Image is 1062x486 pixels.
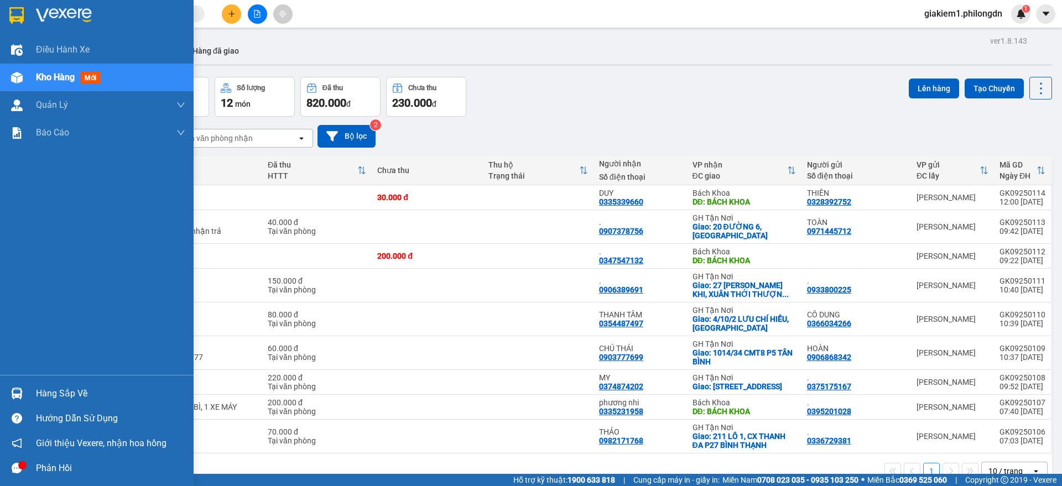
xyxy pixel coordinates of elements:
[923,463,940,479] button: 1
[999,373,1045,382] div: GK09250108
[693,398,796,407] div: Bách Khoa
[917,252,988,260] div: [PERSON_NAME]
[370,119,381,130] sup: 2
[159,193,256,202] div: HỘP
[917,193,988,202] div: [PERSON_NAME]
[917,281,988,290] div: [PERSON_NAME]
[159,403,256,411] div: 1 PHONG BÌ, 1 XE MÁY
[633,474,720,486] span: Cung cấp máy in - giấy in:
[599,276,681,285] div: .
[599,310,681,319] div: THANH TÂM
[377,166,477,175] div: Chưa thu
[807,310,905,319] div: CÔ DUNG
[36,436,166,450] span: Giới thiệu Vexere, nhận hoa hồng
[268,310,366,319] div: 80.000 đ
[237,84,265,92] div: Số lượng
[807,285,851,294] div: 0933800225
[687,156,801,185] th: Toggle SortBy
[599,319,643,328] div: 0354487497
[268,218,366,227] div: 40.000 đ
[377,193,477,202] div: 30.000 đ
[268,276,366,285] div: 150.000 đ
[599,227,643,236] div: 0907378756
[159,252,256,260] div: XE MÁY
[12,463,22,473] span: message
[994,156,1051,185] th: Toggle SortBy
[159,353,256,362] div: 0903838777
[513,474,615,486] span: Hỗ trợ kỹ thuật:
[917,348,988,357] div: [PERSON_NAME]
[999,160,1037,169] div: Mã GD
[300,77,381,117] button: Đã thu820.000đ
[268,160,357,169] div: Đã thu
[599,189,681,197] div: DUY
[268,407,366,416] div: Tại văn phòng
[159,227,256,236] div: xe ôm ng nhận trả
[159,218,256,227] div: THÙNG
[807,319,851,328] div: 0366034266
[377,252,477,260] div: 200.000 đ
[268,227,366,236] div: Tại văn phòng
[955,474,957,486] span: |
[999,353,1045,362] div: 10:37 [DATE]
[807,227,851,236] div: 0971445712
[159,281,256,290] div: BAO
[757,475,858,484] strong: 0708 023 035 - 0935 103 250
[268,427,366,436] div: 70.000 đ
[693,222,796,240] div: Giao: 20 ĐƯỜNG 6, TAM PHÚ THỦ ĐỨC
[693,339,796,348] div: GH Tận Nơi
[693,189,796,197] div: Bách Khoa
[807,353,851,362] div: 0906868342
[911,156,994,185] th: Toggle SortBy
[965,79,1024,98] button: Tạo Chuyến
[599,427,681,436] div: THẢO
[221,96,233,109] span: 12
[36,410,185,427] div: Hướng dẫn sử dụng
[268,382,366,391] div: Tại văn phòng
[1016,9,1026,19] img: icon-new-feature
[599,436,643,445] div: 0982171768
[999,276,1045,285] div: GK09250111
[915,7,1011,20] span: giakiem1.philongdn
[176,101,185,109] span: down
[693,407,796,416] div: DĐ: BÁCH KHOA
[9,7,24,24] img: logo-vxr
[693,382,796,391] div: Giao: 66 ĐƯỜNG 59 P14 GÒ VẤP
[693,171,787,180] div: ĐC giao
[917,378,988,386] div: [PERSON_NAME]
[999,197,1045,206] div: 12:00 [DATE]
[599,256,643,265] div: 0347547132
[999,319,1045,328] div: 10:39 [DATE]
[917,171,980,180] div: ĐC lấy
[693,247,796,256] div: Bách Khoa
[268,398,366,407] div: 200.000 đ
[999,285,1045,294] div: 10:40 [DATE]
[159,171,256,180] div: Ghi chú
[807,373,905,382] div: .
[693,281,796,299] div: Giao: 27 DƯƠNG CÔNG KHI, XUÂN THỚI THƯỢNG HÓC MÔN
[693,272,796,281] div: GH Tận Nơi
[599,218,681,227] div: .
[999,427,1045,436] div: GK09250106
[599,344,681,353] div: CHÚ THÁI
[215,77,295,117] button: Số lượng12món
[11,388,23,399] img: warehouse-icon
[999,310,1045,319] div: GK09250110
[483,156,594,185] th: Toggle SortBy
[999,227,1045,236] div: 09:42 [DATE]
[159,378,256,386] div: 3 BAO
[12,438,22,448] span: notification
[599,247,681,256] div: .
[599,353,643,362] div: 0903777699
[297,134,306,143] svg: open
[235,100,251,108] span: món
[279,10,287,18] span: aim
[346,100,351,108] span: đ
[917,315,988,323] div: [PERSON_NAME]
[693,306,796,315] div: GH Tận Nơi
[693,432,796,450] div: Giao: 211 LÔ 1, CX THANH ĐA P27 BÌNH THẠNH
[899,475,947,484] strong: 0369 525 060
[807,436,851,445] div: 0336729381
[268,285,366,294] div: Tại văn phòng
[432,100,436,108] span: đ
